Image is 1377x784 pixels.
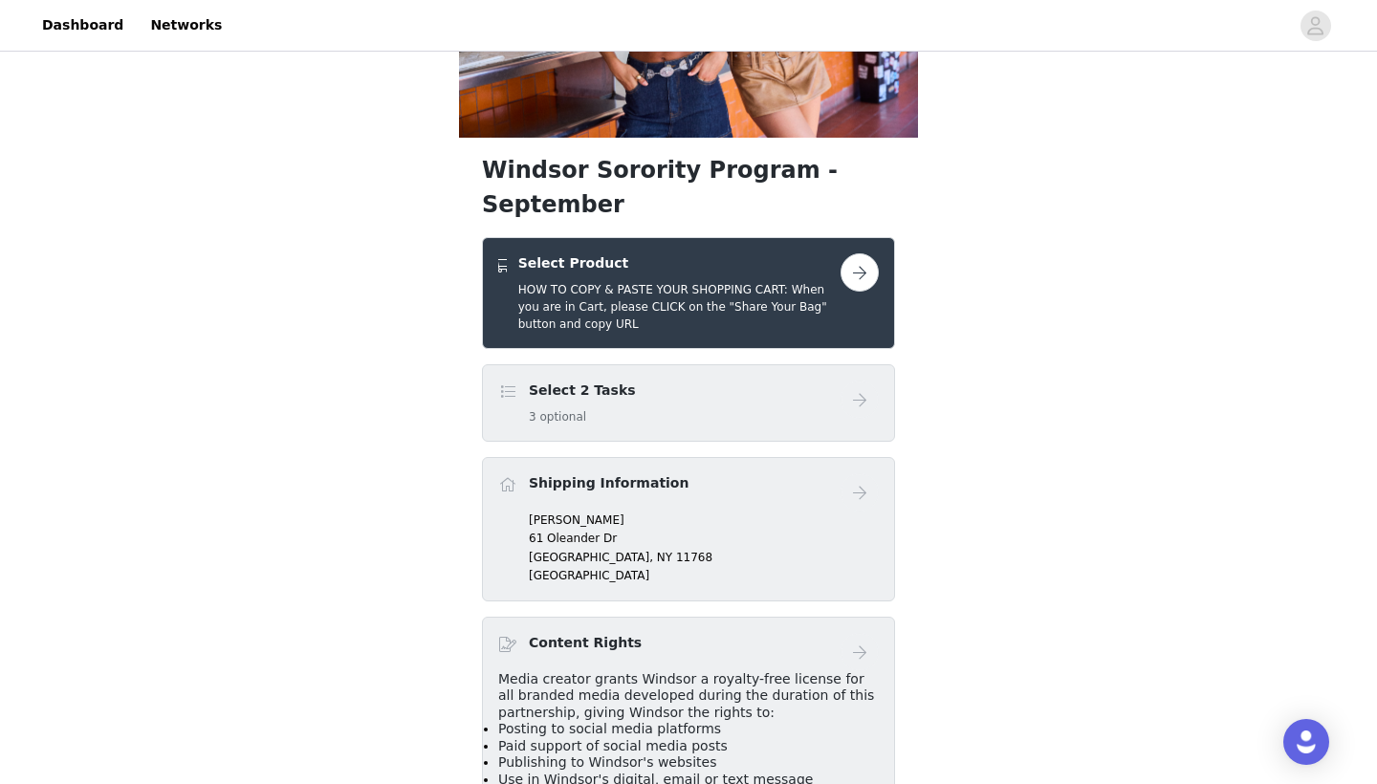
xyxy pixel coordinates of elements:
[676,551,712,564] span: 11768
[498,671,874,720] span: Media creator grants Windsor a royalty-free license for all branded media developed during the du...
[482,457,895,601] div: Shipping Information
[518,253,841,273] h4: Select Product
[482,153,895,222] h1: Windsor Sorority Program - September
[657,551,672,564] span: NY
[482,237,895,349] div: Select Product
[529,473,688,493] h4: Shipping Information
[529,551,653,564] span: [GEOGRAPHIC_DATA],
[1306,11,1324,41] div: avatar
[498,721,721,736] span: Posting to social media platforms
[139,4,233,47] a: Networks
[498,754,716,770] span: Publishing to Windsor's websites
[529,633,642,653] h4: Content Rights
[482,364,895,442] div: Select 2 Tasks
[529,512,879,529] p: [PERSON_NAME]
[518,281,841,333] h5: HOW TO COPY & PASTE YOUR SHOPPING CART: When you are in Cart, please CLICK on the "Share Your Bag...
[529,381,636,401] h4: Select 2 Tasks
[529,567,879,584] p: [GEOGRAPHIC_DATA]
[498,738,728,753] span: Paid support of social media posts
[31,4,135,47] a: Dashboard
[1283,719,1329,765] div: Open Intercom Messenger
[529,408,636,425] h5: 3 optional
[529,530,879,547] p: 61 Oleander Dr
